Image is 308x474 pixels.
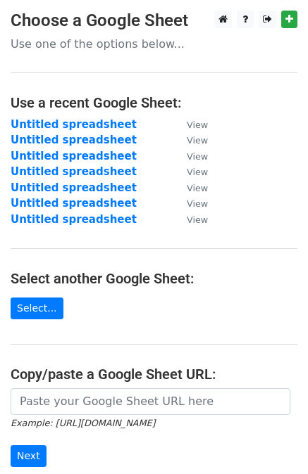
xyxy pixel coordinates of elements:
[11,270,297,287] h4: Select another Google Sheet:
[187,198,208,209] small: View
[11,165,137,178] a: Untitled spreadsheet
[173,165,208,178] a: View
[11,297,63,319] a: Select...
[187,120,208,130] small: View
[11,366,297,383] h4: Copy/paste a Google Sheet URL:
[173,118,208,131] a: View
[173,134,208,146] a: View
[11,418,155,428] small: Example: [URL][DOMAIN_NAME]
[11,445,47,467] input: Next
[11,94,297,111] h4: Use a recent Google Sheet:
[187,135,208,146] small: View
[11,213,137,226] a: Untitled spreadsheet
[11,118,137,131] a: Untitled spreadsheet
[173,213,208,226] a: View
[11,37,297,51] p: Use one of the options below...
[173,181,208,194] a: View
[11,388,290,415] input: Paste your Google Sheet URL here
[11,134,137,146] a: Untitled spreadsheet
[187,214,208,225] small: View
[173,150,208,162] a: View
[173,197,208,210] a: View
[187,183,208,193] small: View
[187,167,208,177] small: View
[11,11,297,31] h3: Choose a Google Sheet
[187,151,208,162] small: View
[11,197,137,210] a: Untitled spreadsheet
[11,150,137,162] a: Untitled spreadsheet
[11,181,137,194] a: Untitled spreadsheet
